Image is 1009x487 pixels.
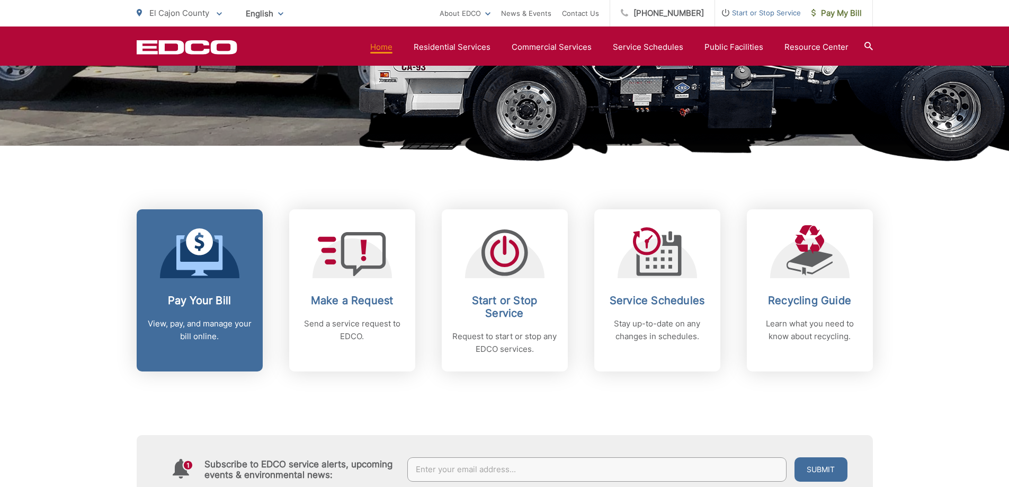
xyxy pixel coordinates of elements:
a: About EDCO [440,7,490,20]
a: Public Facilities [704,41,763,54]
p: View, pay, and manage your bill online. [147,317,252,343]
a: Contact Us [562,7,599,20]
p: Request to start or stop any EDCO services. [452,330,557,356]
a: Resource Center [784,41,849,54]
button: Submit [794,457,847,482]
p: Send a service request to EDCO. [300,317,405,343]
a: Home [370,41,392,54]
h2: Service Schedules [605,294,710,307]
a: Service Schedules [613,41,683,54]
a: Service Schedules Stay up-to-date on any changes in schedules. [594,209,720,371]
a: News & Events [501,7,551,20]
a: Pay Your Bill View, pay, and manage your bill online. [137,209,263,371]
input: Enter your email address... [407,457,787,482]
a: Recycling Guide Learn what you need to know about recycling. [747,209,873,371]
a: Make a Request Send a service request to EDCO. [289,209,415,371]
p: Stay up-to-date on any changes in schedules. [605,317,710,343]
a: Residential Services [414,41,490,54]
a: EDCD logo. Return to the homepage. [137,40,237,55]
h2: Pay Your Bill [147,294,252,307]
p: Learn what you need to know about recycling. [757,317,862,343]
a: Commercial Services [512,41,592,54]
span: Pay My Bill [811,7,862,20]
h2: Make a Request [300,294,405,307]
span: El Cajon County [149,8,209,18]
h4: Subscribe to EDCO service alerts, upcoming events & environmental news: [204,459,397,480]
span: English [238,4,291,23]
h2: Start or Stop Service [452,294,557,320]
h2: Recycling Guide [757,294,862,307]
